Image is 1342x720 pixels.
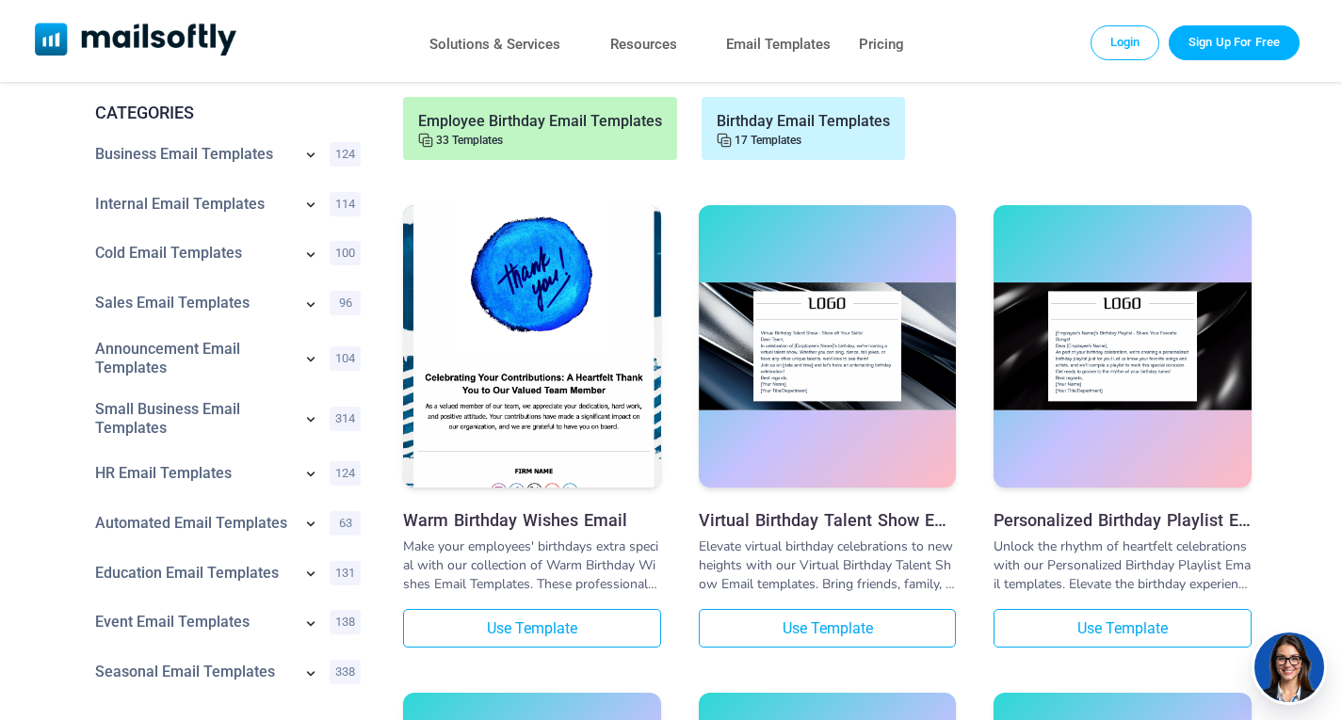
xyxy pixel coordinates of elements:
[35,23,237,59] a: Mailsoftly
[95,195,292,214] a: Category
[699,205,957,492] a: Virtual Birthday Talent Show Email
[301,614,320,636] a: Show subcategories for Event Email Templates
[610,31,677,58] a: Resources
[301,295,320,317] a: Show subcategories for Sales Email Templates
[95,400,292,438] a: Category
[301,464,320,487] a: Show subcategories for HR Email Templates
[95,564,292,583] a: Category
[403,97,677,160] div: Employee Birthday Email Templates
[301,409,320,432] a: Show subcategories for Small Business Email Templates
[80,101,368,125] div: CATEGORIES
[994,510,1252,530] a: Personalized Birthday Playlist Email
[1091,25,1160,59] a: Login
[95,340,292,377] a: Category
[95,294,292,312] a: Category
[429,31,560,58] a: Solutions & Services
[994,609,1252,648] a: Use Template
[699,609,957,648] a: Use Template
[1169,25,1300,59] a: Trial
[95,613,292,632] a: Category
[301,564,320,586] a: Show subcategories for Education Email Templates
[994,282,1252,410] img: Personalized Birthday Playlist Email
[859,31,904,58] a: Pricing
[699,282,957,410] img: Virtual Birthday Talent Show Email
[301,145,320,168] a: Show subcategories for Business Email Templates
[95,464,292,483] a: Category
[403,155,661,538] img: Warm Birthday Wishes Email
[95,244,292,263] a: Category
[95,663,292,681] a: Category
[403,537,661,594] div: Make your employees' birthdays extra special with our collection of Warm Birthday Wishes Email Te...
[994,537,1252,594] div: Unlock the rhythm of heartfelt celebrations with our Personalized Birthday Playlist Email templat...
[403,510,661,530] a: Warm Birthday Wishes Email
[301,664,320,686] a: Show subcategories for Seasonal+Email+Templates
[301,514,320,536] a: Show subcategories for Automated Email Templates
[726,31,831,58] a: Email Templates
[717,133,890,148] div: 17 Templates
[702,97,914,160] a: Birthday Email Templates17 Templates
[35,23,237,56] img: Mailsoftly Logo
[1252,632,1327,702] img: agent
[301,195,320,217] a: Show subcategories for Internal Email Templates
[403,609,661,648] a: Use Template
[301,245,320,267] a: Show subcategories for Cold Email Templates
[994,205,1252,492] a: Personalized Birthday Playlist Email
[699,537,957,594] div: Elevate virtual birthday celebrations to new heights with our Virtual Birthday Talent Show Email ...
[301,349,320,372] a: Show subcategories for Announcement Email Templates
[95,514,292,533] a: Category
[699,510,957,530] a: Virtual Birthday Talent Show Email
[403,205,661,492] a: Warm Birthday Wishes Email
[702,97,905,160] div: Birthday Email Templates
[95,145,292,164] a: Category
[403,97,687,160] a: Employee Birthday Email Templates33 Templates
[418,133,662,148] div: 33 Templates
